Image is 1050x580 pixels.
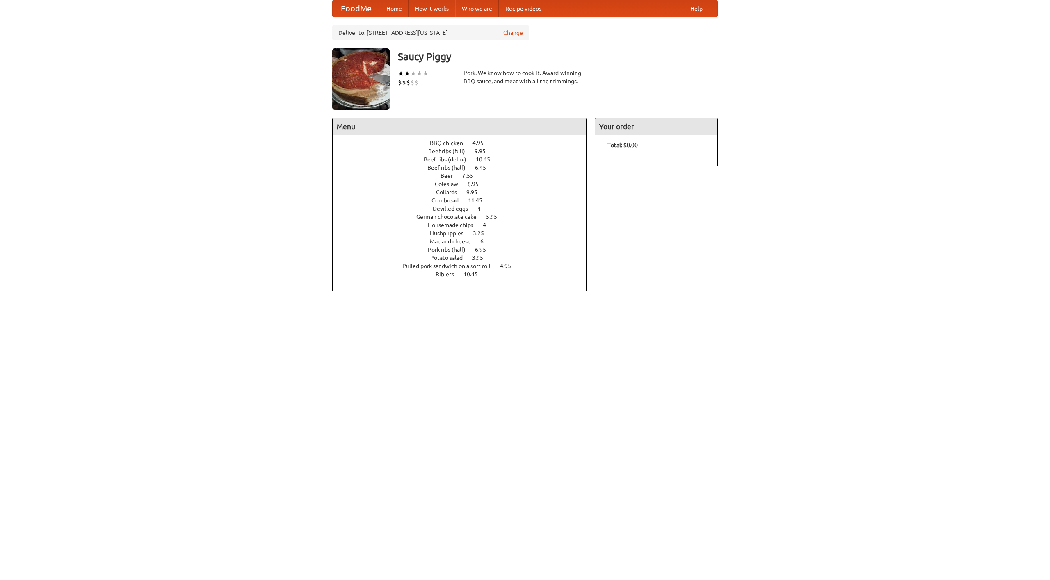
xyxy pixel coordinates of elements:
a: Cornbread 11.45 [431,197,498,204]
span: 5.95 [486,214,505,220]
span: 10.45 [463,271,486,277]
a: Who we are [455,0,499,17]
a: Coleslaw 8.95 [435,181,494,187]
a: Pulled pork sandwich on a soft roll 4.95 [402,263,526,269]
b: Total: $0.00 [607,142,638,148]
span: 4 [483,222,494,228]
div: Deliver to: [STREET_ADDRESS][US_STATE] [332,25,529,40]
li: $ [410,78,414,87]
li: ★ [410,69,416,78]
a: Beef ribs (full) 9.95 [428,148,501,155]
a: How it works [409,0,455,17]
span: Hushpuppies [430,230,472,237]
h4: Menu [333,118,586,135]
a: Help [684,0,709,17]
span: 7.55 [462,173,482,179]
a: Home [380,0,409,17]
li: ★ [398,69,404,78]
span: 3.95 [472,255,491,261]
a: Beef ribs (delux) 10.45 [424,156,505,163]
h4: Your order [595,118,717,135]
a: Recipe videos [499,0,548,17]
a: German chocolate cake 5.95 [416,214,512,220]
span: BBQ chicken [430,140,471,146]
span: Beef ribs (half) [427,164,474,171]
a: Pork ribs (half) 6.95 [428,246,501,253]
li: ★ [422,69,429,78]
span: 11.45 [468,197,491,204]
a: Hushpuppies 3.25 [430,230,499,237]
span: 3.25 [473,230,492,237]
span: 6.45 [475,164,494,171]
li: ★ [404,69,410,78]
span: 6.95 [475,246,494,253]
span: Pulled pork sandwich on a soft roll [402,263,499,269]
a: Potato salad 3.95 [430,255,498,261]
span: German chocolate cake [416,214,485,220]
img: angular.jpg [332,48,390,110]
span: Beef ribs (delux) [424,156,475,163]
span: Beer [441,173,461,179]
span: Housemade chips [428,222,482,228]
span: Cornbread [431,197,467,204]
span: Potato salad [430,255,471,261]
a: FoodMe [333,0,380,17]
span: Devilled eggs [433,205,476,212]
span: 10.45 [476,156,498,163]
span: Pork ribs (half) [428,246,474,253]
span: Riblets [436,271,462,277]
li: $ [398,78,402,87]
h3: Saucy Piggy [398,48,718,65]
span: Coleslaw [435,181,466,187]
li: $ [402,78,406,87]
span: Beef ribs (full) [428,148,473,155]
div: Pork. We know how to cook it. Award-winning BBQ sauce, and meat with all the trimmings. [463,69,587,85]
a: Beef ribs (half) 6.45 [427,164,501,171]
li: $ [414,78,418,87]
li: $ [406,78,410,87]
a: Beer 7.55 [441,173,488,179]
a: Change [503,29,523,37]
a: Collards 9.95 [436,189,493,196]
a: BBQ chicken 4.95 [430,140,499,146]
span: 4 [477,205,489,212]
span: 9.95 [466,189,486,196]
a: Riblets 10.45 [436,271,493,277]
span: 4.95 [472,140,492,146]
span: 9.95 [475,148,494,155]
a: Devilled eggs 4 [433,205,496,212]
span: 4.95 [500,263,519,269]
span: 6 [480,238,492,245]
span: 8.95 [468,181,487,187]
li: ★ [416,69,422,78]
span: Collards [436,189,465,196]
a: Mac and cheese 6 [430,238,499,245]
a: Housemade chips 4 [428,222,501,228]
span: Mac and cheese [430,238,479,245]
